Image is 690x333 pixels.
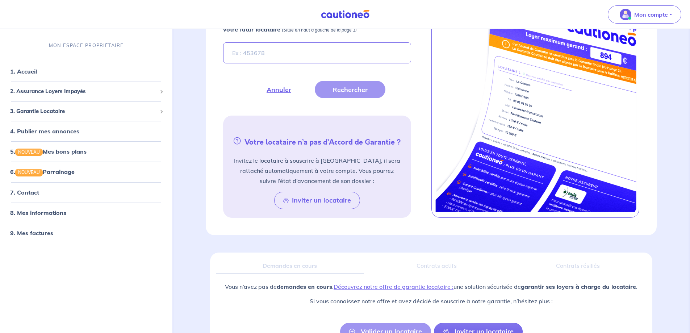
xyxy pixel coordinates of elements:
[10,148,87,155] a: 5.NOUVEAUMes bons plans
[225,282,637,291] p: Vous n’avez pas de . une solution sécurisée de .
[634,10,668,19] p: Mon compte
[232,155,402,186] p: Invitez le locataire à souscrire à [GEOGRAPHIC_DATA], il sera rattaché automatiquement à votre co...
[282,27,357,33] em: (Situé en haut à gauche de la page 1)
[608,5,681,24] button: illu_account_valid_menu.svgMon compte
[521,283,636,290] strong: garantir ses loyers à charge du locataire
[3,64,170,79] div: 1. Accueil
[3,104,170,118] div: 3. Garantie Locataire
[3,225,170,240] div: 9. Mes factures
[10,168,75,175] a: 6.NOUVEAUParrainage
[10,229,53,236] a: 9. Mes factures
[318,10,372,19] img: Cautioneo
[10,128,79,135] a: 4. Publier mes annonces
[10,188,39,196] a: 7. Contact
[274,192,360,209] button: Inviter un locataire
[620,9,631,20] img: illu_account_valid_menu.svg
[277,283,332,290] strong: demandes en cours
[10,209,66,216] a: 8. Mes informations
[334,283,453,290] a: Découvrez notre offre de garantie locataire :
[3,144,170,159] div: 5.NOUVEAUMes bons plans
[226,136,408,147] h5: Votre locataire n’a pas d’Accord de Garantie ?
[3,165,170,179] div: 6.NOUVEAUParrainage
[225,297,637,305] p: Si vous connaissez notre offre et avez décidé de souscrire à notre garantie, n’hésitez plus :
[3,205,170,220] div: 8. Mes informations
[223,17,405,33] strong: Entrez le numéro de dossier présent sur l’Accord de Garantie de votre futur locataire
[3,185,170,199] div: 7. Contact
[10,107,157,116] span: 3. Garantie Locataire
[3,84,170,99] div: 2. Assurance Loyers Impayés
[223,42,411,63] input: Ex : 453678
[249,81,309,98] button: Annuler
[3,124,170,138] div: 4. Publier mes annonces
[10,68,37,75] a: 1. Accueil
[10,87,157,96] span: 2. Assurance Loyers Impayés
[49,42,124,49] p: MON ESPACE PROPRIÉTAIRE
